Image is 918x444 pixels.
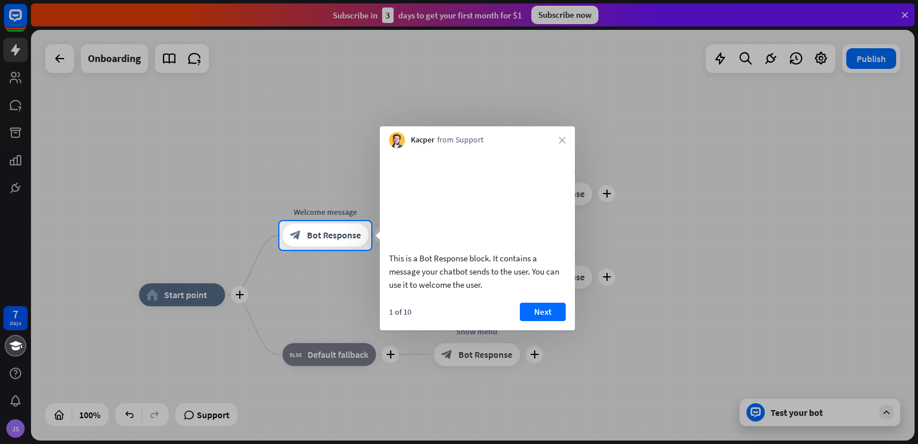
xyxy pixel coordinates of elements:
[389,307,411,317] div: 1 of 10
[559,137,566,144] i: close
[9,5,44,39] button: Open LiveChat chat widget
[520,303,566,321] button: Next
[411,134,434,146] span: Kacper
[290,230,301,241] i: block_bot_response
[389,252,566,291] div: This is a Bot Response block. It contains a message your chatbot sends to the user. You can use i...
[437,134,484,146] span: from Support
[307,230,361,241] span: Bot Response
